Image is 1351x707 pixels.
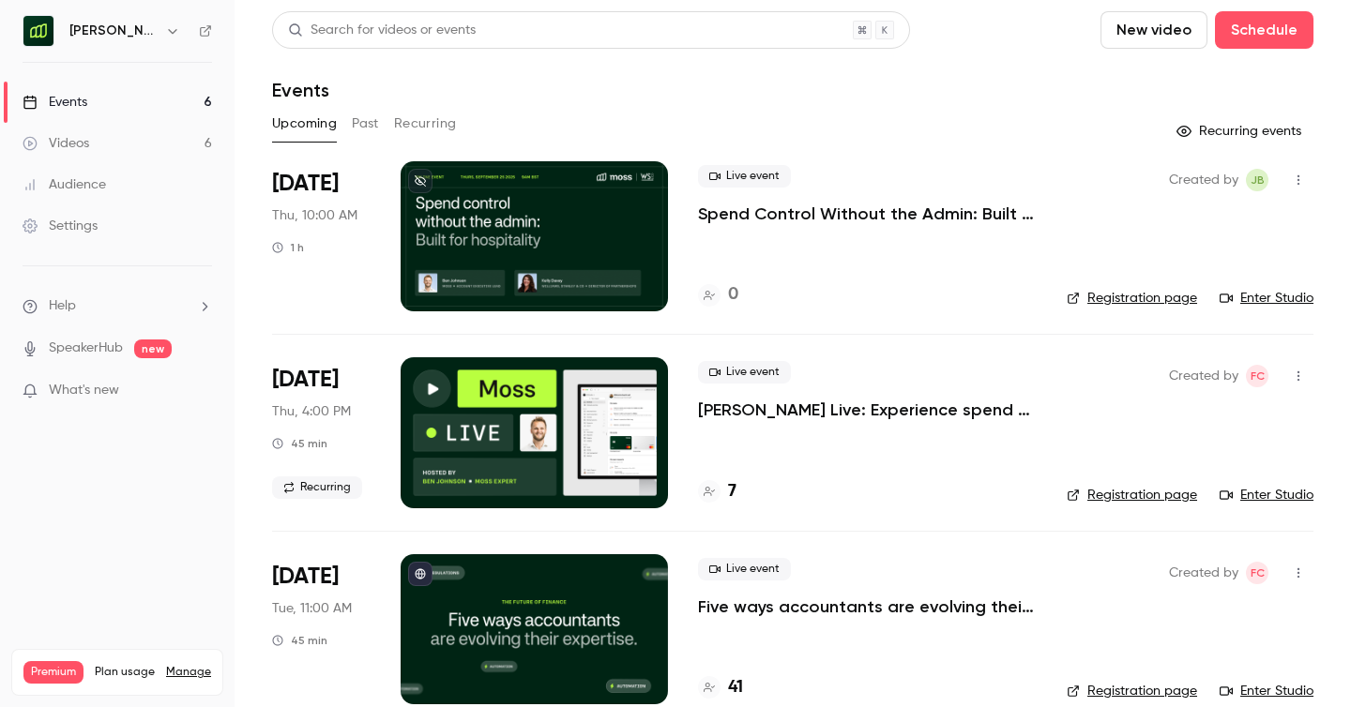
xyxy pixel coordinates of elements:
span: Live event [698,361,791,384]
h4: 7 [728,479,736,504]
span: FC [1251,562,1265,584]
span: FC [1251,365,1265,387]
span: Tue, 11:00 AM [272,599,352,618]
span: new [134,339,172,358]
button: Recurring [394,109,457,139]
a: Registration page [1067,486,1197,504]
h4: 41 [728,675,743,700]
a: Enter Studio [1220,682,1313,700]
span: Premium [23,661,83,684]
a: Registration page [1067,289,1197,308]
span: JB [1251,169,1265,191]
span: Help [49,296,76,316]
h1: Events [272,79,329,101]
span: Created by [1169,562,1238,584]
span: [DATE] [272,169,339,199]
a: [PERSON_NAME] Live: Experience spend management automation with [PERSON_NAME] [698,399,1037,421]
img: Moss (EN) [23,16,53,46]
span: Created by [1169,169,1238,191]
span: Thu, 4:00 PM [272,402,351,421]
iframe: Noticeable Trigger [190,383,212,399]
div: Search for videos or events [288,21,476,40]
div: 1 h [272,240,304,255]
span: Live event [698,558,791,580]
span: Created by [1169,365,1238,387]
div: Oct 14 Tue, 11:00 AM (Europe/Berlin) [272,554,371,704]
a: Spend Control Without the Admin: Built for Hospitality [698,203,1037,225]
button: Schedule [1215,11,1313,49]
a: 41 [698,675,743,700]
span: What's new [49,381,119,400]
a: 7 [698,479,736,504]
a: SpeakerHub [49,338,123,358]
span: [DATE] [272,365,339,395]
div: Oct 2 Thu, 3:00 PM (Europe/London) [272,357,371,507]
span: Felicity Cator [1246,365,1268,387]
a: 0 [698,282,738,308]
div: Videos [23,134,89,153]
a: Enter Studio [1220,289,1313,308]
h4: 0 [728,282,738,308]
span: Live event [698,165,791,188]
div: Settings [23,217,98,235]
h6: [PERSON_NAME] (EN) [69,22,158,40]
a: Registration page [1067,682,1197,700]
div: 45 min [272,633,327,648]
span: Jara Bockx [1246,169,1268,191]
span: Plan usage [95,665,155,680]
span: Thu, 10:00 AM [272,206,357,225]
button: Upcoming [272,109,337,139]
li: help-dropdown-opener [23,296,212,316]
span: [DATE] [272,562,339,592]
div: Sep 25 Thu, 9:00 AM (Europe/London) [272,161,371,311]
button: New video [1101,11,1207,49]
button: Recurring events [1168,116,1313,146]
a: Five ways accountants are evolving their expertise, for the future of finance [698,595,1037,618]
a: Enter Studio [1220,486,1313,504]
div: 45 min [272,436,327,451]
div: Events [23,93,87,112]
span: Recurring [272,476,362,499]
span: Felicity Cator [1246,562,1268,584]
button: Past [352,109,379,139]
div: Audience [23,175,106,194]
a: Manage [166,665,211,680]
